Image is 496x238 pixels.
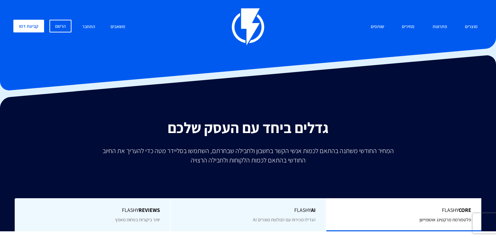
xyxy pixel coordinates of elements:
a: מחירים [397,20,420,34]
span: פלטפורמת מרקטינג אוטומיישן [420,217,471,223]
b: AI [311,207,316,214]
p: המחיר החודשי משתנה בהתאם לכמות אנשי הקשר בחשבון ולחבילה שבחרתם, השתמשו בסליידר מטה כדי להעריך את ... [98,146,398,165]
h2: גדלים ביחד עם העסק שלכם [5,120,491,136]
a: פתרונות [428,20,452,34]
b: REVIEWS [139,207,160,214]
span: יותר ביקורות בפחות מאמץ [115,217,160,223]
a: שותפים [366,20,389,34]
a: מוצרים [460,20,483,34]
a: התחבר [77,20,100,34]
span: Flashy [181,207,316,214]
a: משאבים [106,20,130,34]
a: קביעת דמו [13,20,44,32]
a: הרשם [49,20,71,32]
span: Flashy [25,207,160,214]
b: Core [459,207,471,214]
span: הגדילו מכירות עם המלצות מוצרים AI [253,217,316,223]
span: Flashy [336,207,471,214]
